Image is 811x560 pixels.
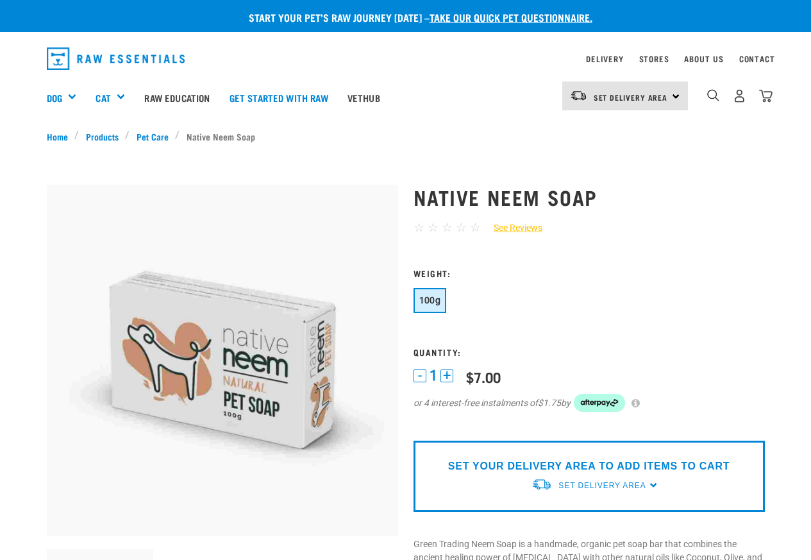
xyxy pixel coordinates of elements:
[739,56,775,61] a: Contact
[220,72,338,123] a: Get started with Raw
[733,89,746,103] img: user.png
[570,90,587,101] img: van-moving.png
[47,185,398,536] img: Organic neem pet soap bar 100g green trading
[684,56,723,61] a: About Us
[481,221,542,235] a: See Reviews
[414,347,765,357] h3: Quantity:
[414,394,765,412] div: or 4 interest-free instalments of by
[466,369,501,385] div: $7.00
[414,220,424,235] span: ☆
[707,89,719,101] img: home-icon-1@2x.png
[37,42,775,75] nav: dropdown navigation
[47,90,62,105] a: Dog
[414,288,447,313] button: 100g
[639,56,669,61] a: Stores
[47,130,765,143] nav: breadcrumbs
[531,478,552,491] img: van-moving.png
[419,295,441,305] span: 100g
[414,369,426,382] button: -
[47,47,185,70] img: Raw Essentials Logo
[470,220,481,235] span: ☆
[47,130,75,143] a: Home
[430,369,437,382] span: 1
[586,56,623,61] a: Delivery
[759,89,773,103] img: home-icon@2x.png
[456,220,467,235] span: ☆
[414,185,765,208] h1: Native Neem Soap
[338,72,390,123] a: Vethub
[594,95,668,99] span: Set Delivery Area
[414,268,765,278] h3: Weight:
[538,396,561,410] span: $1.75
[130,130,175,143] a: Pet Care
[430,14,592,20] a: take our quick pet questionnaire.
[428,220,439,235] span: ☆
[440,369,453,382] button: +
[558,481,646,490] span: Set Delivery Area
[448,459,730,474] p: SET YOUR DELIVERY AREA TO ADD ITEMS TO CART
[79,130,125,143] a: Products
[574,394,625,412] img: Afterpay
[442,220,453,235] span: ☆
[135,72,219,123] a: Raw Education
[96,90,110,105] a: Cat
